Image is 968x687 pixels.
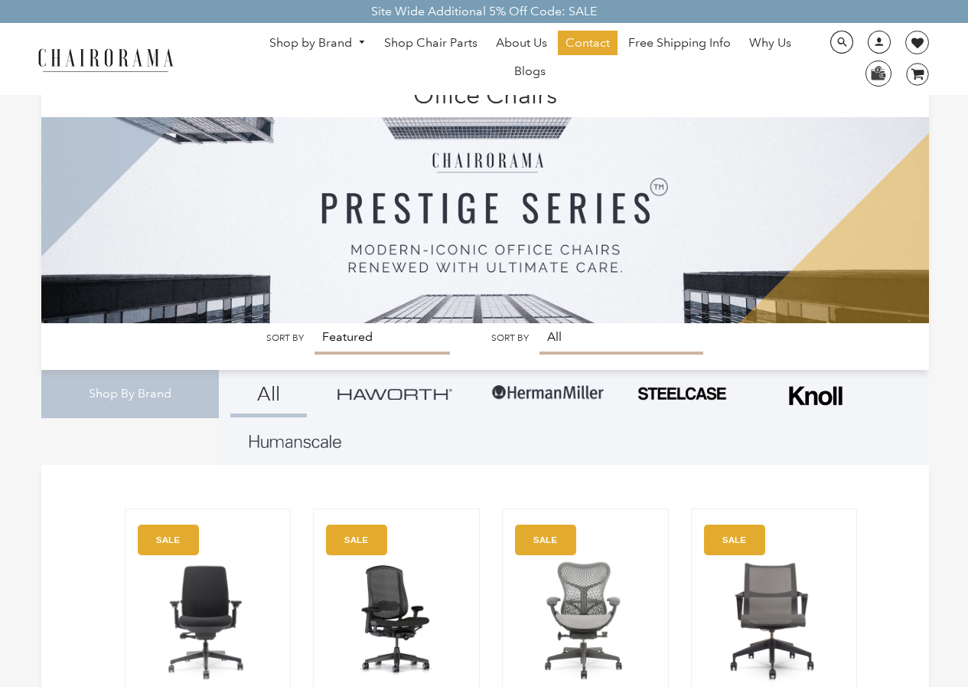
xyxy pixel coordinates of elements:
[266,332,304,344] label: Sort by
[29,46,182,73] img: chairorama
[558,31,618,55] a: Contact
[507,59,553,83] a: Blogs
[533,535,557,545] text: SALE
[249,435,341,449] img: Layer_1_1.png
[41,370,219,418] div: Shop By Brand
[565,35,610,51] span: Contact
[496,35,547,51] span: About Us
[722,535,745,545] text: SALE
[337,388,452,400] img: Group_4be16a4b-c81a-4a6e-a540-764d0a8faf6e.png
[514,64,546,80] span: Blogs
[376,31,485,55] a: Shop Chair Parts
[866,61,890,84] img: WhatsApp_Image_2024-07-12_at_16.23.01.webp
[741,31,799,55] a: Why Us
[230,370,307,417] a: All
[491,370,605,416] img: Group-1.png
[41,77,930,323] img: Office Chairs
[344,535,368,545] text: SALE
[384,35,477,51] span: Shop Chair Parts
[749,35,791,51] span: Why Us
[491,332,529,344] label: Sort by
[262,31,373,55] a: Shop by Brand
[156,535,180,545] text: SALE
[636,385,728,402] img: PHOTO-2024-07-09-00-53-10-removebg-preview.png
[621,31,738,55] a: Free Shipping Info
[785,376,846,415] img: Frame_4.png
[247,31,813,87] nav: DesktopNavigation
[628,35,731,51] span: Free Shipping Info
[488,31,555,55] a: About Us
